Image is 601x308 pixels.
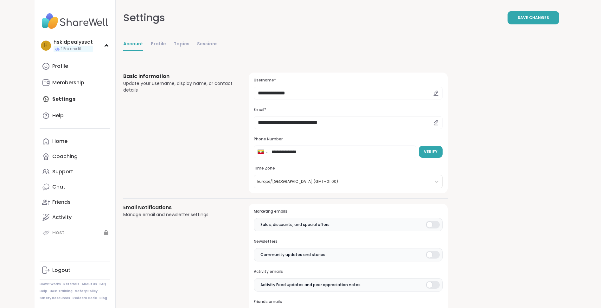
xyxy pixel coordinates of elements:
a: Host [40,225,110,240]
div: Home [52,138,67,145]
span: 1 Pro credit [61,46,81,52]
a: Activity [40,210,110,225]
a: Sessions [197,38,218,51]
a: Redeem Code [73,296,97,300]
a: Account [123,38,143,51]
h3: Friends emails [254,299,442,305]
div: Settings [123,10,165,25]
h3: Username* [254,78,442,83]
div: Membership [52,79,84,86]
div: Chat [52,183,65,190]
span: h [44,42,48,50]
span: Sales, discounts, and special offers [260,222,329,228]
h3: Time Zone [254,166,442,171]
a: Friends [40,195,110,210]
h3: Email* [254,107,442,112]
div: Host [52,229,64,236]
div: Friends [52,199,71,206]
a: How It Works [40,282,61,286]
a: About Us [82,282,97,286]
a: Membership [40,75,110,90]
a: Support [40,164,110,179]
h3: Marketing emails [254,209,442,214]
div: Manage email and newsletter settings [123,211,234,218]
div: Activity [52,214,72,221]
a: Profile [40,59,110,74]
a: Coaching [40,149,110,164]
a: Chat [40,179,110,195]
span: Save Changes [518,15,549,21]
div: Update your username, display name, or contact details [123,80,234,93]
a: Host Training [50,289,73,293]
h3: Newsletters [254,239,442,244]
img: ShareWell Nav Logo [40,10,110,32]
a: Safety Resources [40,296,70,300]
a: Topics [174,38,189,51]
div: Coaching [52,153,78,160]
h3: Email Notifications [123,204,234,211]
h3: Phone Number [254,137,442,142]
div: Help [52,112,64,119]
div: Profile [52,63,68,70]
div: hskidpealyssat [54,39,93,46]
button: Save Changes [508,11,559,24]
a: Blog [99,296,107,300]
span: Verify [424,149,438,155]
div: Logout [52,267,70,274]
a: Logout [40,263,110,278]
h3: Activity emails [254,269,442,274]
a: Safety Policy [75,289,98,293]
a: Referrals [63,282,79,286]
span: Activity Feed updates and peer appreciation notes [260,282,361,288]
a: Help [40,289,47,293]
button: Verify [419,146,443,158]
a: Home [40,134,110,149]
div: Support [52,168,73,175]
h3: Basic Information [123,73,234,80]
a: FAQ [99,282,106,286]
a: Help [40,108,110,123]
span: Community updates and stories [260,252,325,258]
a: Profile [151,38,166,51]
